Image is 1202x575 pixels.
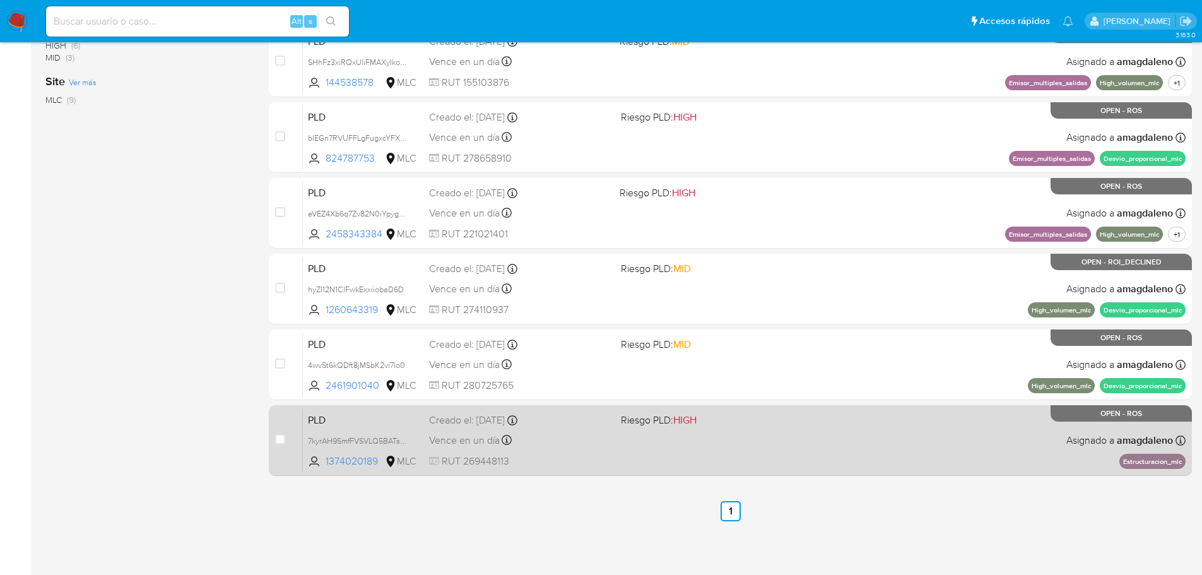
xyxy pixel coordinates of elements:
button: search-icon [318,13,344,30]
span: Alt [292,15,302,27]
span: s [309,15,312,27]
p: aline.magdaleno@mercadolibre.com [1104,15,1175,27]
span: 3.163.0 [1175,30,1196,40]
input: Buscar usuario o caso... [46,13,349,30]
span: Accesos rápidos [979,15,1050,28]
a: Notificaciones [1063,16,1073,27]
a: Salir [1179,15,1193,28]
